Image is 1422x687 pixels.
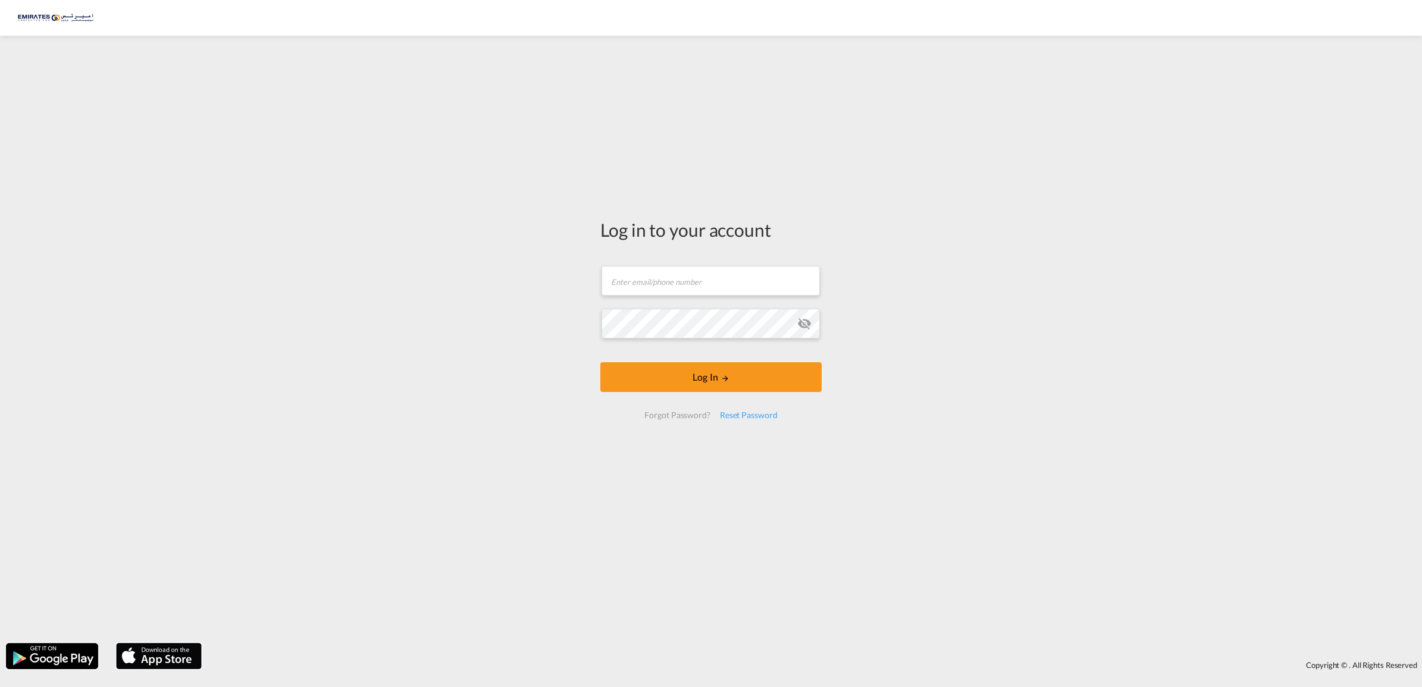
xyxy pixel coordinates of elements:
md-icon: icon-eye-off [797,316,812,331]
img: google.png [5,642,99,670]
div: Forgot Password? [640,404,715,426]
img: c67187802a5a11ec94275b5db69a26e6.png [18,5,98,32]
button: LOGIN [600,362,822,392]
div: Copyright © . All Rights Reserved [208,655,1422,675]
div: Reset Password [715,404,782,426]
input: Enter email/phone number [602,266,820,296]
img: apple.png [115,642,203,670]
div: Log in to your account [600,217,822,242]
